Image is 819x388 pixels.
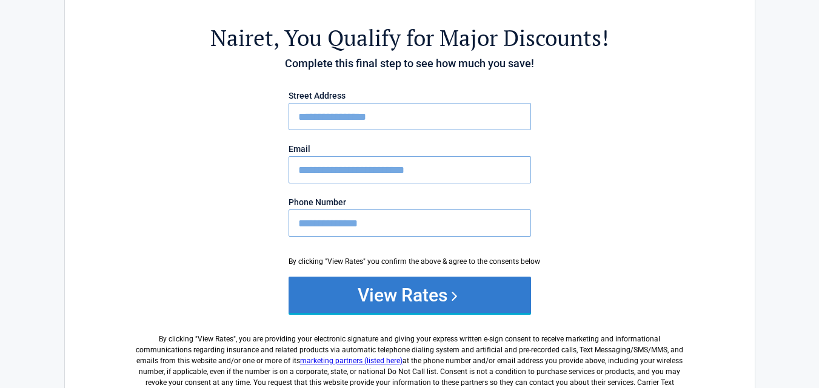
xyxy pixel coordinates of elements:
label: Email [289,145,531,153]
div: By clicking "View Rates" you confirm the above & agree to the consents below [289,256,531,267]
h2: , You Qualify for Major Discounts! [132,23,688,53]
h4: Complete this final step to see how much you save! [132,56,688,71]
span: Nairet [210,23,273,53]
label: Street Address [289,91,531,100]
button: View Rates [289,277,531,313]
a: marketing partners (listed here) [300,357,403,365]
label: Phone Number [289,198,531,206]
span: View Rates [198,335,233,343]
